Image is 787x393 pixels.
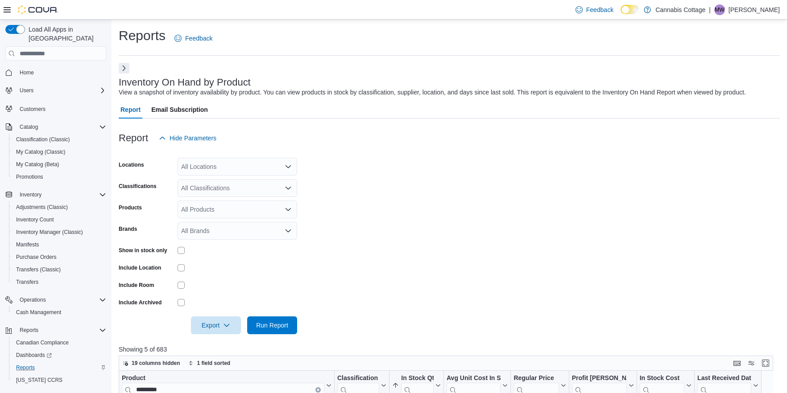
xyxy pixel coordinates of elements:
button: 1 field sorted [185,358,234,368]
span: Run Report [256,321,288,330]
span: Report [120,101,141,119]
a: My Catalog (Beta) [12,159,63,170]
span: Purchase Orders [16,254,57,261]
a: Transfers [12,277,42,287]
label: Include Location [119,264,161,271]
button: My Catalog (Classic) [9,146,110,158]
p: Cannabis Cottage [655,4,705,15]
button: Enter fullscreen [760,358,771,368]
button: Manifests [9,238,110,251]
span: Adjustments (Classic) [12,202,106,213]
span: Inventory [16,189,106,200]
span: Dashboards [16,352,52,359]
button: Canadian Compliance [9,336,110,349]
span: Transfers [16,278,38,286]
button: Catalog [16,122,41,132]
button: Clear input [315,387,321,393]
span: Feedback [185,34,212,43]
span: Inventory Manager (Classic) [12,227,106,237]
span: Users [16,85,106,96]
span: Inventory Count [12,214,106,225]
a: Adjustments (Classic) [12,202,71,213]
span: Home [20,69,34,76]
span: Inventory Count [16,216,54,223]
span: Reports [12,362,106,373]
div: In Stock Qty [401,374,434,383]
span: Load All Apps in [GEOGRAPHIC_DATA] [25,25,106,43]
h1: Reports [119,27,166,45]
span: Customers [20,106,46,113]
div: Avg Unit Cost In Stock [447,374,501,383]
label: Include Archived [119,299,162,306]
div: Classification [337,374,379,383]
div: Product [122,374,324,383]
a: Customers [16,104,49,115]
span: Transfers [12,277,106,287]
button: Transfers (Classic) [9,263,110,276]
a: Cash Management [12,307,65,318]
span: Dashboards [12,350,106,360]
button: Inventory Manager (Classic) [9,226,110,238]
button: Classification (Classic) [9,133,110,146]
a: Feedback [171,29,216,47]
span: Transfers (Classic) [16,266,61,273]
span: Cash Management [12,307,106,318]
a: Feedback [572,1,617,19]
button: Inventory Count [9,213,110,226]
button: My Catalog (Beta) [9,158,110,171]
a: Canadian Compliance [12,337,72,348]
button: Export [191,316,241,334]
span: Reports [20,327,38,334]
span: Canadian Compliance [16,339,69,346]
span: Feedback [586,5,613,14]
div: Regular Price [514,374,559,383]
span: My Catalog (Classic) [12,147,106,157]
button: Run Report [247,316,297,334]
a: Transfers (Classic) [12,264,64,275]
label: Classifications [119,183,157,190]
button: Purchase Orders [9,251,110,263]
button: Open list of options [285,184,292,192]
a: Inventory Manager (Classic) [12,227,87,237]
a: My Catalog (Classic) [12,147,69,157]
img: Cova [18,5,58,14]
h3: Report [119,133,148,143]
a: Home [16,67,37,78]
label: Locations [119,161,144,168]
span: 1 field sorted [197,360,231,367]
a: [US_STATE] CCRS [12,375,66,385]
button: Home [2,66,110,79]
p: [PERSON_NAME] [729,4,780,15]
button: Open list of options [285,227,292,234]
label: Show in stock only [119,247,167,254]
span: Reports [16,325,106,336]
span: Email Subscription [151,101,208,119]
div: Profit [PERSON_NAME] (%) [572,374,627,383]
button: Customers [2,102,110,115]
span: Adjustments (Classic) [16,204,68,211]
span: Purchase Orders [12,252,106,262]
span: Manifests [16,241,39,248]
button: 19 columns hidden [119,358,184,368]
span: Catalog [20,123,38,131]
span: My Catalog (Classic) [16,148,66,156]
button: Users [2,84,110,97]
span: Home [16,67,106,78]
button: Cash Management [9,306,110,319]
span: Classification (Classic) [16,136,70,143]
span: Catalog [16,122,106,132]
button: Users [16,85,37,96]
span: Operations [20,296,46,303]
div: In Stock Cost [640,374,684,383]
span: MW [715,4,724,15]
span: Manifests [12,239,106,250]
button: [US_STATE] CCRS [9,374,110,386]
button: Hide Parameters [155,129,220,147]
div: Last Received Date [697,374,751,383]
button: Transfers [9,276,110,288]
span: Inventory Manager (Classic) [16,229,83,236]
span: Transfers (Classic) [12,264,106,275]
div: View a snapshot of inventory availability by product. You can view products in stock by classific... [119,88,746,97]
span: Export [196,316,236,334]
